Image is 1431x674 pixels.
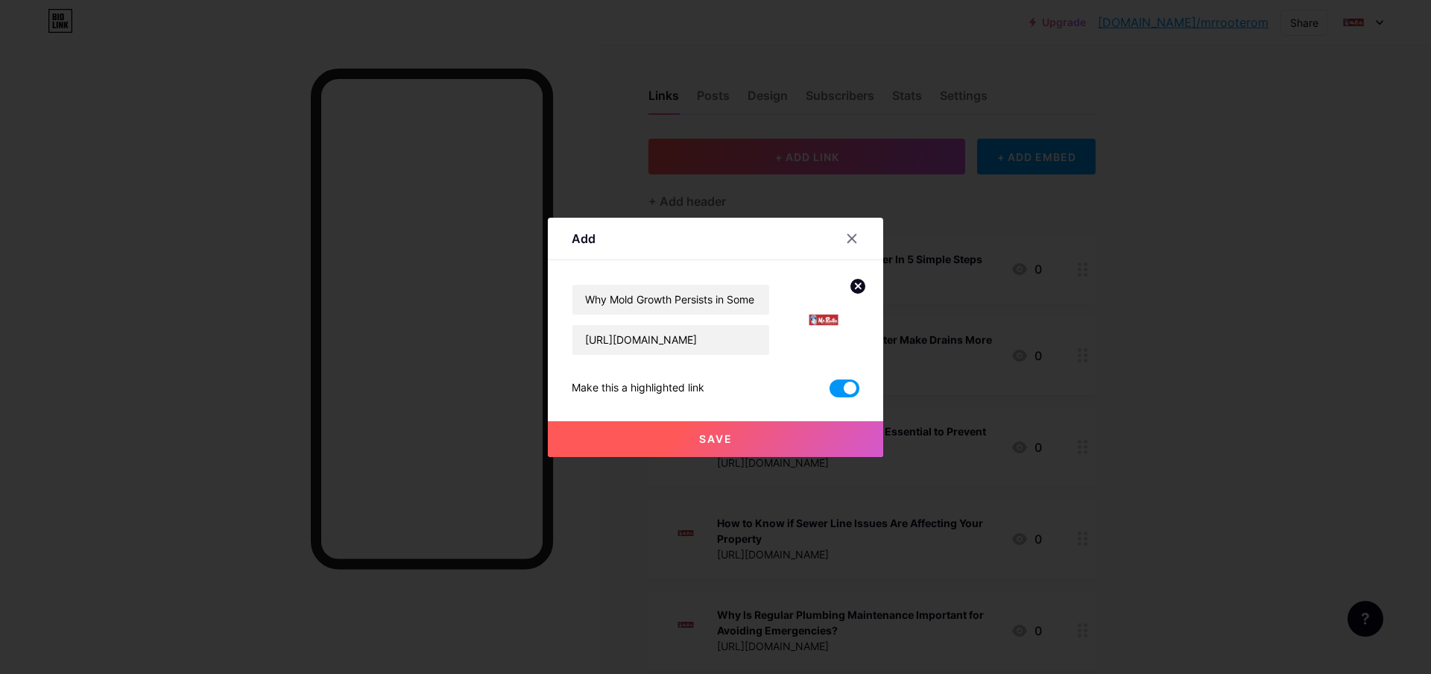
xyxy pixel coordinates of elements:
[572,285,769,315] input: Title
[572,379,704,397] div: Make this a highlighted link
[572,230,596,248] div: Add
[572,325,769,355] input: URL
[788,284,859,356] img: link_thumbnail
[548,421,883,457] button: Save
[699,432,733,445] span: Save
